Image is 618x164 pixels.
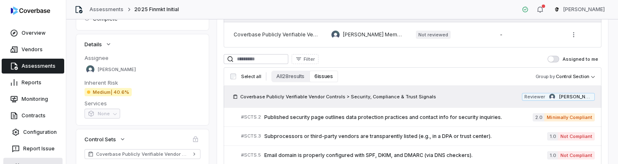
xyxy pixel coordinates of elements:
label: Assigned to me [548,56,598,62]
span: Coverbase Publicly Verifiable Vendor Controls [96,151,189,157]
img: Amanda Member avatar [331,31,340,39]
span: 2.0 [533,113,544,121]
button: Details [82,37,114,52]
a: Coverbase Publicly Verifiable Vendor Controls [84,149,200,159]
span: [PERSON_NAME] Member [343,31,403,38]
span: Published security page outlines data protection practices and contact info for security inquiries. [264,114,533,121]
a: Contracts [2,108,64,123]
a: Assessments [2,59,64,74]
span: Medium | 40.6% [84,88,132,96]
button: 6 issues [309,71,338,82]
span: # SCTS.3 [241,133,261,139]
dt: Assignee [84,54,200,62]
img: Gus Cuddy avatar [553,6,560,13]
button: Report Issue [3,141,63,156]
span: [PERSON_NAME] Member [559,94,592,100]
button: Control Sets [82,132,128,147]
span: Not Compliant [558,151,595,159]
div: Coverbase Publicly Verifiable Vendor Controls [234,31,318,38]
div: - [500,31,554,38]
input: Select all [230,74,236,79]
img: Zi Chong Kao avatar [86,65,94,74]
a: #SCTS.2Published security page outlines data protection practices and contact info for security i... [241,108,595,126]
span: Not reviewed [416,31,451,39]
span: Control Sets [84,135,116,143]
span: # SCTS.5 [241,152,261,158]
img: logo-D7KZi-bG.svg [11,7,50,15]
span: Details [84,40,102,48]
dt: Inherent Risk [84,79,200,86]
dt: Services [84,100,200,107]
span: 2025 Finmkt Initial [134,6,179,13]
a: Reports [2,75,64,90]
span: [PERSON_NAME] [98,67,136,73]
span: Email domain is properly configured with SPF, DKIM, and DMARC (via DNS checkers). [264,152,547,159]
button: Assigned to me [548,56,559,62]
span: Coverbase Publicly Verifiable Vendor Controls > Security, Compliance & Trust Signals [240,93,436,100]
span: [PERSON_NAME] [563,6,605,13]
a: Vendors [2,42,64,57]
a: Monitoring [2,92,64,107]
a: #SCTS.3Subprocessors or third-party vendors are transparently listed (e.g., in a DPA or trust cen... [241,127,595,145]
span: # SCTS.2 [241,114,261,120]
span: Not Compliant [558,132,595,140]
span: 1.0 [547,132,558,140]
button: Filter [292,54,319,64]
span: Subprocessors or third-party vendors are transparently listed (e.g., in a DPA or trust center). [264,133,547,140]
span: Minimally Compliant [544,113,595,121]
span: Group by [536,74,555,79]
span: Select all [241,74,261,80]
a: Assessments [89,6,123,13]
span: Reviewer [524,94,545,100]
button: Gus Cuddy avatar[PERSON_NAME] [548,3,610,16]
a: Configuration [3,125,63,140]
a: Overview [2,26,64,40]
span: 1.0 [547,151,558,159]
img: Amanda Member avatar [549,94,555,100]
button: All 28 results [271,71,309,82]
span: Filter [304,56,315,62]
